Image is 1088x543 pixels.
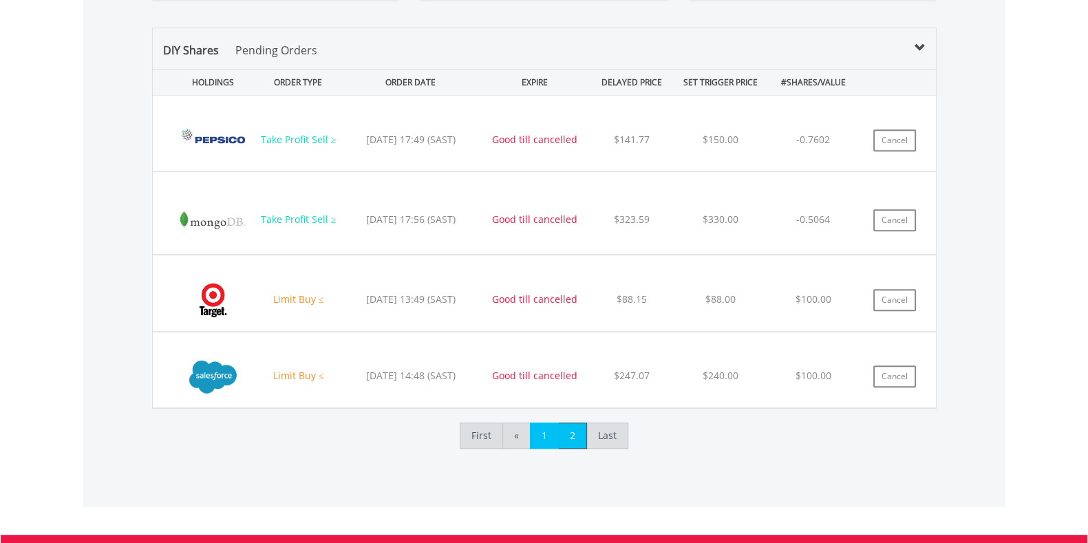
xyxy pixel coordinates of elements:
[162,70,257,95] div: HOLDINGS
[163,43,219,58] span: DIY Shares
[484,369,586,383] div: Good till cancelled
[340,70,481,95] div: ORDER DATE
[703,369,738,382] span: $240.00
[340,213,481,226] div: [DATE] 17:56 (SAST)
[614,369,650,382] span: $247.07
[259,70,338,95] div: ORDER TYPE
[502,423,531,449] a: «
[259,133,338,147] div: Take Profit Sell ≥
[340,292,481,306] div: [DATE] 13:49 (SAST)
[169,113,257,167] img: EQU.US.PEP.png
[169,273,257,327] img: EQU.US.TGT.png
[558,423,587,449] a: 2
[259,213,338,226] div: Take Profit Sell ≥
[703,213,738,226] span: $330.00
[484,292,586,306] div: Good till cancelled
[169,350,257,404] img: EQU.US.CRM.png
[340,133,481,147] div: [DATE] 17:49 (SAST)
[766,213,860,226] div: -0.5064
[235,42,317,58] p: Pending Orders
[873,289,916,311] button: Cancel
[530,423,559,449] a: 1
[484,213,586,226] div: Good till cancelled
[873,129,916,151] button: Cancel
[169,189,257,251] img: EQU.US.MDB.png
[617,292,647,306] span: $88.15
[340,369,481,383] div: [DATE] 14:48 (SAST)
[460,423,503,449] a: First
[614,133,650,146] span: $141.77
[796,369,831,382] span: $100.00
[677,70,763,95] div: SET TRIGGER PRICE
[586,423,628,449] a: Last
[259,292,338,306] div: Limit Buy ≤
[766,133,860,147] div: -0.7602
[873,209,916,231] button: Cancel
[703,133,738,146] span: $150.00
[588,70,674,95] div: DELAYED PRICE
[614,213,650,226] span: $323.59
[873,365,916,387] button: Cancel
[796,292,831,306] span: $100.00
[484,70,586,95] div: EXPIRE
[259,369,338,383] div: Limit Buy ≤
[484,133,586,147] div: Good till cancelled
[705,292,736,306] span: $88.00
[766,70,860,95] div: #SHARES/VALUE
